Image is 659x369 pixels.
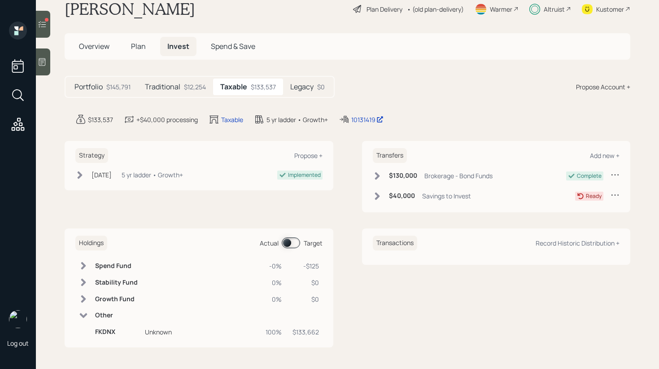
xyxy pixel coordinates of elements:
div: Log out [7,339,29,347]
div: $12,254 [184,82,206,92]
div: Warmer [490,4,512,14]
h6: Growth Fund [95,295,138,303]
div: Propose + [294,151,323,160]
h5: Traditional [145,83,180,91]
div: $133,537 [88,115,113,124]
h6: Other [95,312,138,319]
div: 0% [266,278,282,287]
div: -$125 [292,261,319,271]
div: Altruist [544,4,565,14]
h6: Spend Fund [95,262,138,270]
div: Target [304,238,323,248]
div: Unknown [145,327,258,337]
div: Propose Account + [576,82,630,92]
div: Savings to Invest [422,191,471,201]
div: $0 [292,294,319,304]
div: +$40,000 processing [136,115,198,124]
div: Taxable [221,115,243,124]
span: Spend & Save [211,41,255,51]
div: Complete [577,172,602,180]
h5: Legacy [290,83,314,91]
div: $0 [317,82,325,92]
h6: Transactions [373,236,417,250]
h6: $40,000 [389,192,415,200]
div: [DATE] [92,170,112,180]
span: Overview [79,41,109,51]
h6: Stability Fund [95,279,138,286]
h6: $130,000 [389,172,417,180]
h5: Portfolio [74,83,103,91]
img: retirable_logo.png [9,310,27,328]
div: 0% [266,294,282,304]
div: $0 [292,278,319,287]
h6: FKDNX [95,328,138,336]
div: 5 yr ladder • Growth+ [266,115,328,124]
div: -0% [266,261,282,271]
div: Record Historic Distribution + [536,239,620,247]
h6: Strategy [75,148,108,163]
div: 100% [266,327,282,337]
span: Invest [167,41,189,51]
h6: Holdings [75,236,107,250]
div: Actual [260,238,279,248]
div: 5 yr ladder • Growth+ [122,170,183,180]
h6: Transfers [373,148,407,163]
div: Implemented [288,171,321,179]
h5: Taxable [220,83,247,91]
div: Add new + [590,151,620,160]
span: Plan [131,41,146,51]
div: Ready [586,192,602,200]
div: $133,537 [251,82,276,92]
div: • (old plan-delivery) [407,4,464,14]
div: Plan Delivery [367,4,402,14]
div: $145,791 [106,82,131,92]
div: $133,662 [292,327,319,337]
div: Brokerage - Bond Funds [424,171,493,180]
div: Kustomer [596,4,624,14]
div: 10131419 [351,115,384,124]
